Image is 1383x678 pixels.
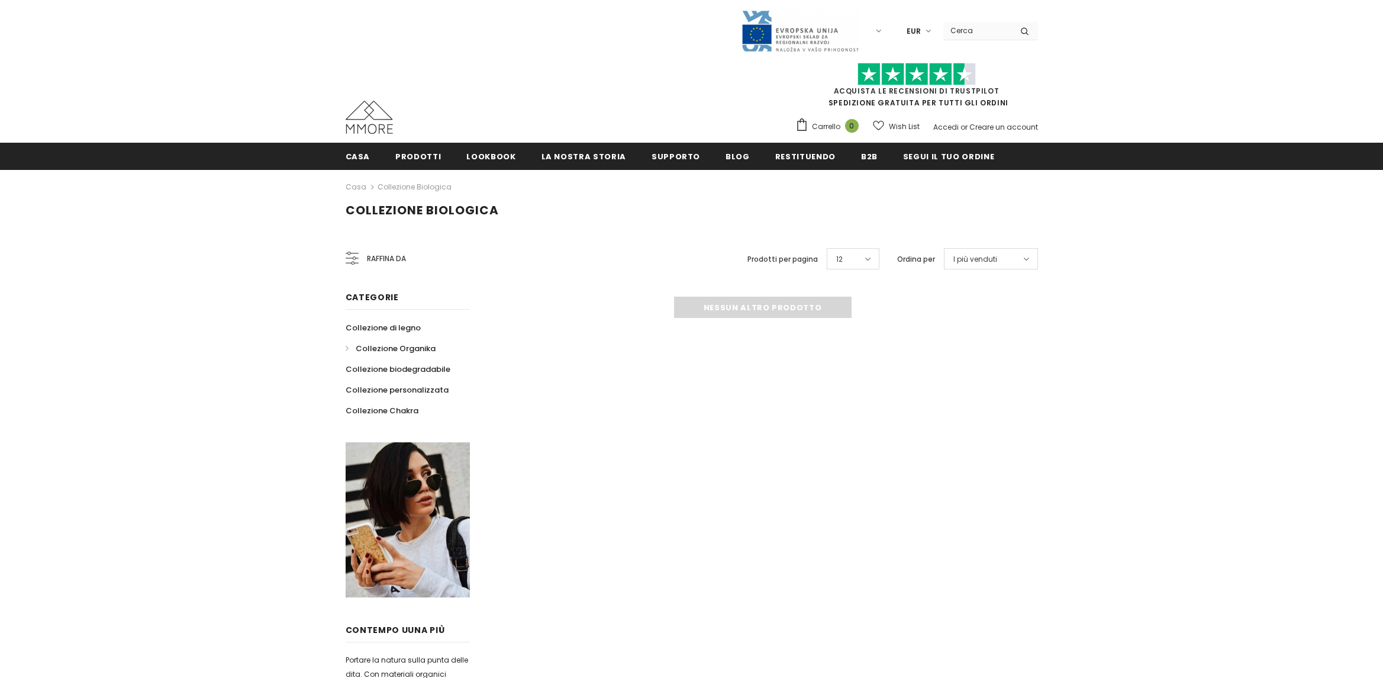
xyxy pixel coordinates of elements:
span: supporto [652,151,700,162]
a: Acquista le recensioni di TrustPilot [834,86,1000,96]
a: Collezione biologica [378,182,452,192]
span: EUR [907,25,921,37]
span: Restituendo [775,151,836,162]
span: Collezione Chakra [346,405,418,416]
span: Collezione personalizzata [346,384,449,396]
span: Collezione biodegradabile [346,364,450,375]
span: La nostra storia [541,151,626,162]
span: Collezione biologica [346,202,499,218]
span: Blog [726,151,750,162]
span: Casa [346,151,370,162]
label: Ordina per [897,253,935,265]
span: Categorie [346,291,399,303]
a: Accedi [933,122,959,132]
span: Segui il tuo ordine [903,151,994,162]
span: contempo uUna più [346,624,445,636]
a: Wish List [873,116,920,137]
a: Blog [726,143,750,169]
span: 0 [845,119,859,133]
a: Lookbook [466,143,515,169]
span: B2B [861,151,878,162]
a: Collezione biodegradabile [346,359,450,380]
span: Collezione Organika [356,343,436,354]
a: Casa [346,143,370,169]
span: or [960,122,968,132]
span: I più venduti [953,253,997,265]
a: Collezione di legno [346,317,421,338]
a: Restituendo [775,143,836,169]
span: 12 [836,253,843,265]
a: Prodotti [395,143,441,169]
a: Collezione Organika [346,338,436,359]
span: Wish List [889,121,920,133]
label: Prodotti per pagina [747,253,818,265]
a: Casa [346,180,366,194]
span: SPEDIZIONE GRATUITA PER TUTTI GLI ORDINI [795,68,1038,108]
img: Fidati di Pilot Stars [857,63,976,86]
img: Javni Razpis [741,9,859,53]
span: Collezione di legno [346,322,421,333]
a: Collezione Chakra [346,400,418,421]
span: Raffina da [367,252,406,265]
a: Carrello 0 [795,118,865,136]
a: B2B [861,143,878,169]
a: Segui il tuo ordine [903,143,994,169]
span: Lookbook [466,151,515,162]
a: La nostra storia [541,143,626,169]
a: supporto [652,143,700,169]
img: Casi MMORE [346,101,393,134]
input: Search Site [943,22,1011,39]
a: Creare un account [969,122,1038,132]
a: Collezione personalizzata [346,380,449,400]
span: Prodotti [395,151,441,162]
span: Carrello [812,121,840,133]
a: Javni Razpis [741,25,859,36]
